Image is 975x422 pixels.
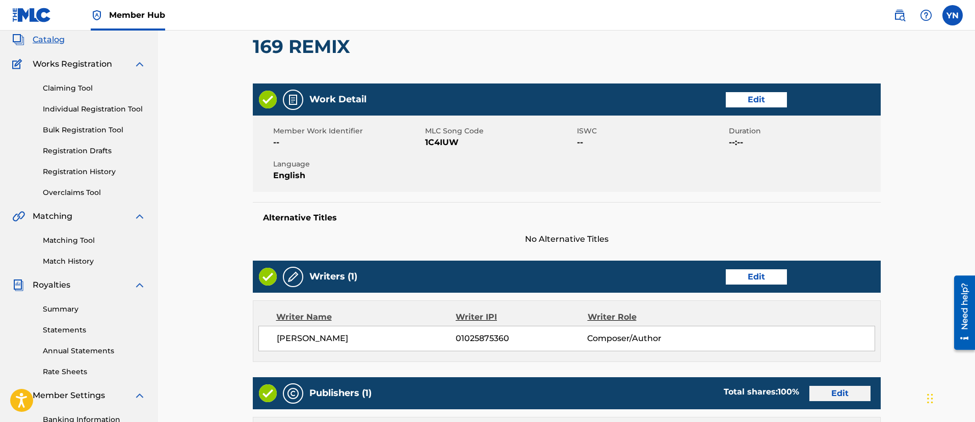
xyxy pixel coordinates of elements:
img: expand [134,389,146,402]
div: ドラッグ [927,383,933,414]
span: English [273,170,423,182]
a: Matching Tool [43,235,146,246]
span: Matching [33,210,72,222]
span: [PERSON_NAME] [277,332,456,345]
span: MLC Song Code [425,126,574,136]
a: Annual Statements [43,346,146,356]
h2: 169 REMIX [253,35,355,58]
div: User Menu [942,5,963,25]
img: Matching [12,210,25,222]
span: ISWC [577,126,726,136]
iframe: Chat Widget [924,373,975,422]
h5: Work Detail [309,94,366,105]
h5: Publishers (1) [309,387,372,399]
span: No Alternative Titles [253,233,881,245]
a: Match History [43,256,146,267]
img: Valid [259,384,277,402]
span: Member Settings [33,389,105,402]
span: Language [273,159,423,170]
div: Writer Role [588,311,707,323]
img: Valid [259,91,277,108]
a: Registration History [43,166,146,177]
a: Bulk Registration Tool [43,125,146,135]
h5: Alternative Titles [263,213,871,223]
span: 01025875360 [456,332,587,345]
a: Public Search [889,5,910,25]
a: Edit [809,386,871,401]
span: -- [273,136,423,149]
div: チャットウィジェット [924,373,975,422]
span: Member Hub [109,9,165,21]
div: Help [916,5,936,25]
span: Composer/Author [587,332,707,345]
span: --:-- [729,136,878,149]
span: Royalties [33,279,70,291]
img: Top Rightsholder [91,9,103,21]
img: help [920,9,932,21]
div: Writer IPI [456,311,588,323]
a: Overclaims Tool [43,187,146,198]
a: Statements [43,325,146,335]
a: Individual Registration Tool [43,104,146,115]
div: Total shares: [724,386,799,398]
a: CatalogCatalog [12,34,65,46]
img: Publishers [287,387,299,400]
img: expand [134,279,146,291]
span: 1C4IUW [425,136,574,149]
img: Work Detail [287,94,299,106]
a: Edit [726,92,787,107]
img: Member Settings [12,389,24,402]
div: Writer Name [276,311,456,323]
img: MLC Logo [12,8,51,22]
span: Works Registration [33,58,112,70]
img: expand [134,58,146,70]
iframe: Resource Center [946,272,975,354]
span: 100 % [778,387,799,397]
img: Royalties [12,279,24,291]
img: Catalog [12,34,24,46]
a: Registration Drafts [43,146,146,156]
h5: Writers (1) [309,271,357,283]
img: Writers [287,271,299,283]
span: -- [577,136,726,149]
a: Edit [726,269,787,285]
span: Catalog [33,34,65,46]
span: Duration [729,126,878,136]
a: Claiming Tool [43,83,146,94]
span: Member Work Identifier [273,126,423,136]
img: Works Registration [12,58,25,70]
img: Valid [259,268,277,286]
a: Summary [43,304,146,315]
a: Rate Sheets [43,367,146,377]
img: expand [134,210,146,222]
img: search [893,9,906,21]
